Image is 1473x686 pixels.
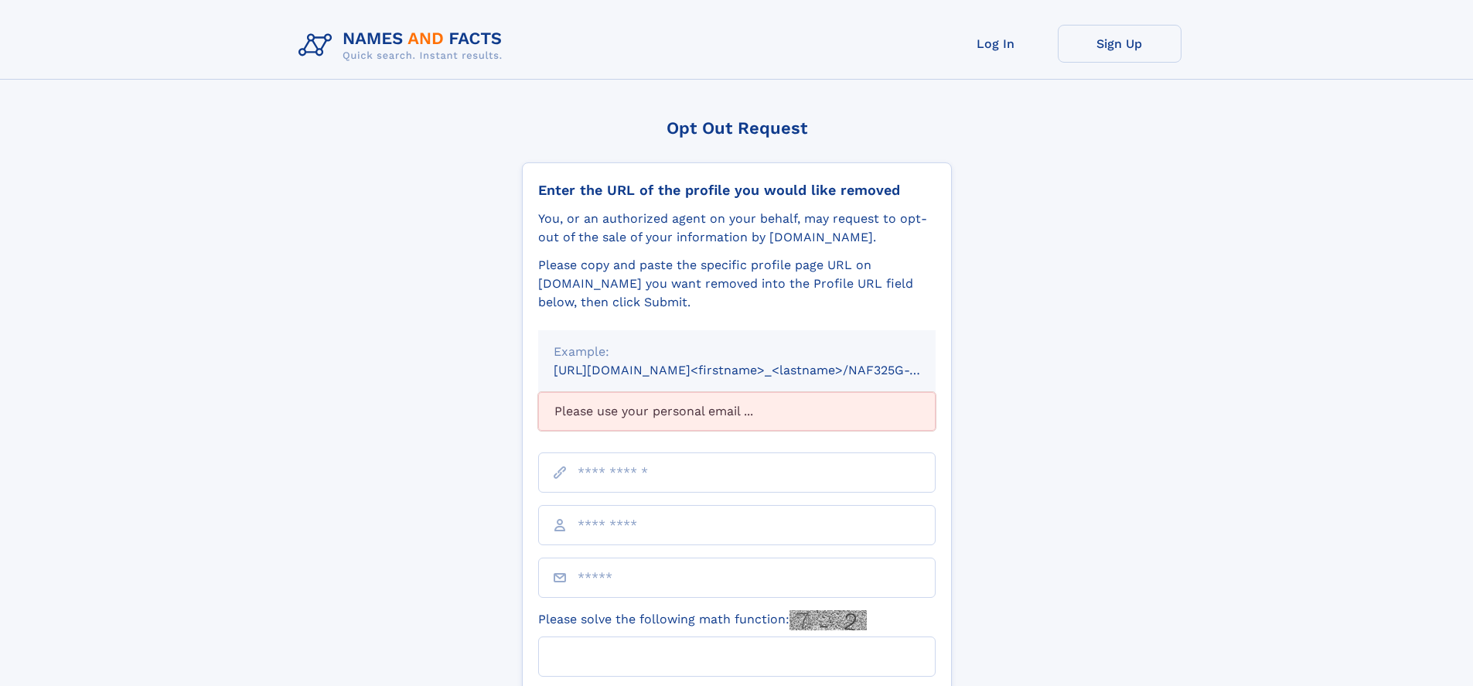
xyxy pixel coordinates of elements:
small: [URL][DOMAIN_NAME]<firstname>_<lastname>/NAF325G-xxxxxxxx [554,363,965,377]
div: Please copy and paste the specific profile page URL on [DOMAIN_NAME] you want removed into the Pr... [538,256,936,312]
div: Example: [554,343,920,361]
div: Opt Out Request [522,118,952,138]
div: Please use your personal email ... [538,392,936,431]
label: Please solve the following math function: [538,610,867,630]
a: Sign Up [1058,25,1181,63]
a: Log In [934,25,1058,63]
img: Logo Names and Facts [292,25,515,67]
div: You, or an authorized agent on your behalf, may request to opt-out of the sale of your informatio... [538,210,936,247]
div: Enter the URL of the profile you would like removed [538,182,936,199]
